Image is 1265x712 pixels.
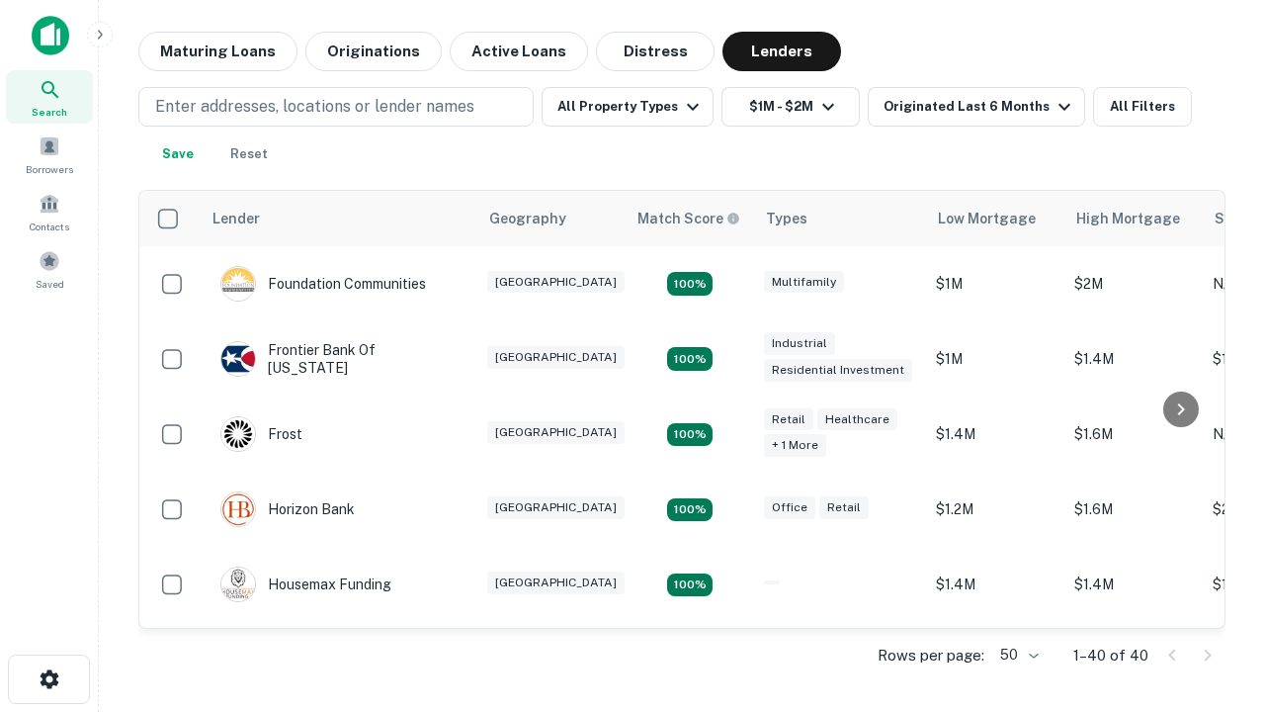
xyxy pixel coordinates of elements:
[754,191,926,246] th: Types
[221,267,255,301] img: picture
[884,95,1076,119] div: Originated Last 6 Months
[30,219,69,234] span: Contacts
[220,491,355,527] div: Horizon Bank
[926,547,1064,622] td: $1.4M
[6,242,93,296] a: Saved
[1064,191,1203,246] th: High Mortgage
[6,185,93,238] a: Contacts
[32,104,67,120] span: Search
[138,87,534,127] button: Enter addresses, locations or lender names
[926,397,1064,472] td: $1.4M
[6,70,93,124] a: Search
[596,32,715,71] button: Distress
[992,641,1042,669] div: 50
[926,472,1064,547] td: $1.2M
[487,271,625,294] div: [GEOGRAPHIC_DATA]
[155,95,474,119] p: Enter addresses, locations or lender names
[6,128,93,181] a: Borrowers
[220,567,391,602] div: Housemax Funding
[1076,207,1180,230] div: High Mortgage
[926,191,1064,246] th: Low Mortgage
[878,644,984,667] p: Rows per page:
[667,498,713,522] div: Matching Properties: 4, hasApolloMatch: undefined
[201,191,477,246] th: Lender
[667,423,713,447] div: Matching Properties: 4, hasApolloMatch: undefined
[221,568,255,601] img: picture
[1064,622,1203,697] td: $1.6M
[926,622,1064,697] td: $1.4M
[764,408,813,431] div: Retail
[36,276,64,292] span: Saved
[305,32,442,71] button: Originations
[1064,397,1203,472] td: $1.6M
[487,496,625,519] div: [GEOGRAPHIC_DATA]
[1064,547,1203,622] td: $1.4M
[220,341,458,377] div: Frontier Bank Of [US_STATE]
[220,266,426,302] div: Foundation Communities
[32,16,69,55] img: capitalize-icon.png
[221,492,255,526] img: picture
[212,207,260,230] div: Lender
[819,496,869,519] div: Retail
[477,191,626,246] th: Geography
[1166,554,1265,649] iframe: Chat Widget
[926,246,1064,321] td: $1M
[766,207,807,230] div: Types
[450,32,588,71] button: Active Loans
[217,134,281,174] button: Reset
[764,496,815,519] div: Office
[220,416,302,452] div: Frost
[926,321,1064,397] td: $1M
[667,272,713,296] div: Matching Properties: 4, hasApolloMatch: undefined
[1093,87,1192,127] button: All Filters
[1064,321,1203,397] td: $1.4M
[722,32,841,71] button: Lenders
[667,574,713,597] div: Matching Properties: 4, hasApolloMatch: undefined
[626,191,754,246] th: Capitalize uses an advanced AI algorithm to match your search with the best lender. The match sco...
[1064,246,1203,321] td: $2M
[542,87,714,127] button: All Property Types
[26,161,73,177] span: Borrowers
[221,417,255,451] img: picture
[146,134,210,174] button: Save your search to get updates of matches that match your search criteria.
[817,408,897,431] div: Healthcare
[637,208,736,229] h6: Match Score
[637,208,740,229] div: Capitalize uses an advanced AI algorithm to match your search with the best lender. The match sco...
[138,32,297,71] button: Maturing Loans
[489,207,566,230] div: Geography
[487,346,625,369] div: [GEOGRAPHIC_DATA]
[868,87,1085,127] button: Originated Last 6 Months
[1064,472,1203,547] td: $1.6M
[721,87,860,127] button: $1M - $2M
[938,207,1036,230] div: Low Mortgage
[1073,644,1148,667] p: 1–40 of 40
[487,421,625,444] div: [GEOGRAPHIC_DATA]
[764,332,835,355] div: Industrial
[221,342,255,376] img: picture
[667,347,713,371] div: Matching Properties: 4, hasApolloMatch: undefined
[487,572,625,594] div: [GEOGRAPHIC_DATA]
[764,271,844,294] div: Multifamily
[764,359,912,382] div: Residential Investment
[764,434,826,457] div: + 1 more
